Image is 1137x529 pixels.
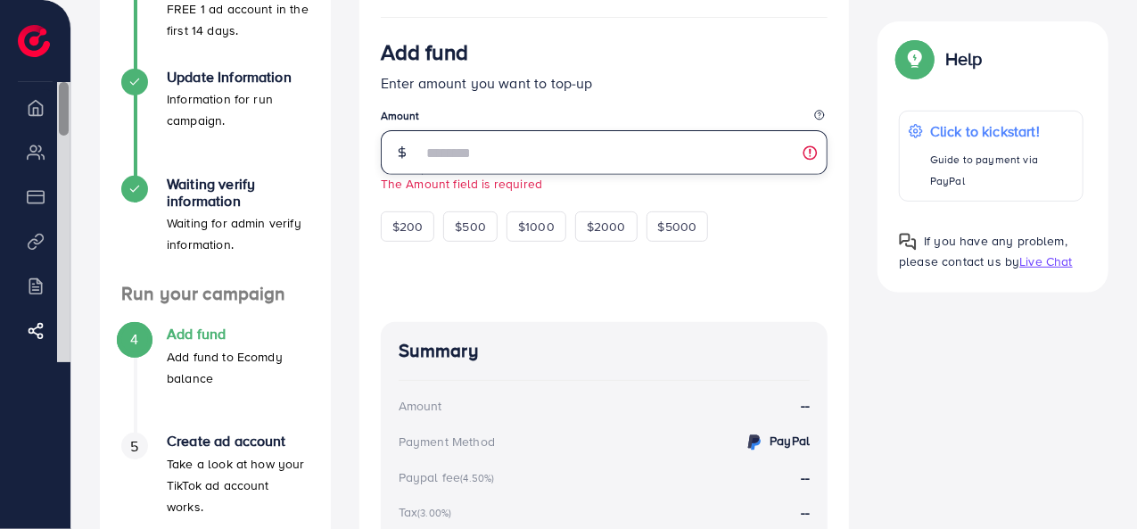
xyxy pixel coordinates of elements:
[399,340,811,362] h4: Summary
[167,212,309,255] p: Waiting for admin verify information.
[399,503,457,521] div: Tax
[899,232,1067,270] span: If you have any problem, please contact us by
[930,120,1074,142] p: Click to kickstart!
[167,176,309,210] h4: Waiting verify information
[130,329,138,350] span: 4
[100,283,331,305] h4: Run your campaign
[381,108,828,130] legend: Amount
[167,433,309,450] h4: Create ad account
[770,432,810,450] strong: PayPal
[801,467,810,487] strong: --
[167,69,309,86] h4: Update Information
[1061,449,1124,516] iframe: Chat
[381,175,542,192] small: The Amount field is required
[417,506,451,520] small: (3.00%)
[130,436,138,457] span: 5
[167,326,309,343] h4: Add fund
[455,218,486,236] span: $500
[392,218,424,236] span: $200
[399,468,500,486] div: Paypal fee
[399,433,495,450] div: Payment Method
[100,69,331,176] li: Update Information
[460,471,494,485] small: (4.50%)
[587,218,626,236] span: $2000
[930,149,1074,192] p: Guide to payment via PayPal
[899,233,917,251] img: Popup guide
[167,88,309,131] p: Information for run campaign.
[381,72,828,94] p: Enter amount you want to top-up
[945,48,983,70] p: Help
[1019,252,1072,270] span: Live Chat
[658,218,697,236] span: $5000
[18,25,50,57] img: logo
[100,176,331,283] li: Waiting verify information
[744,432,765,453] img: credit
[801,395,810,416] strong: --
[167,346,309,389] p: Add fund to Ecomdy balance
[899,43,931,75] img: Popup guide
[100,326,331,433] li: Add fund
[518,218,555,236] span: $1000
[167,453,309,517] p: Take a look at how your TikTok ad account works.
[381,39,468,65] h3: Add fund
[399,397,442,415] div: Amount
[801,502,810,522] strong: --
